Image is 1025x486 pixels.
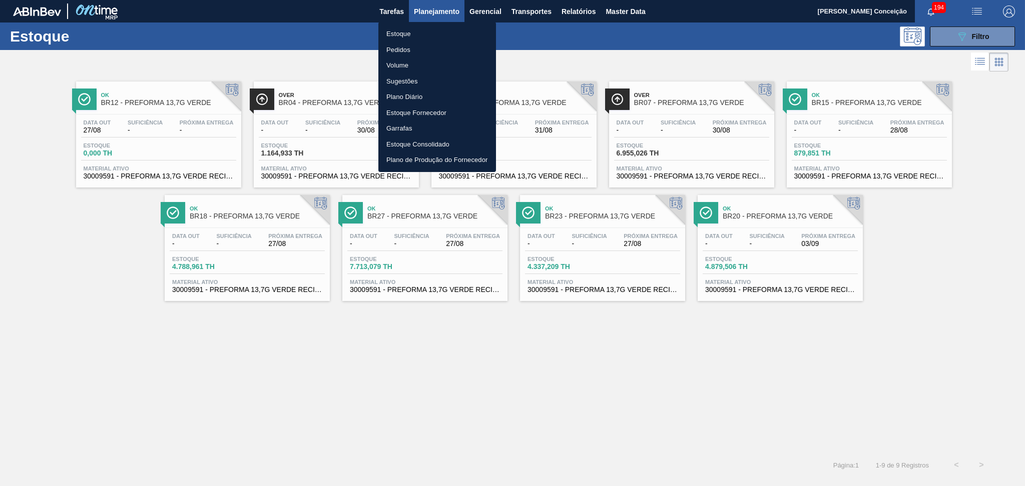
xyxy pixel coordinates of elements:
[378,105,496,121] a: Estoque Fornecedor
[378,42,496,58] a: Pedidos
[378,136,496,152] a: Estoque Consolidado
[378,73,496,89] a: Sugestões
[378,120,496,136] a: Garrafas
[378,26,496,42] a: Estoque
[378,89,496,105] a: Plano Diário
[378,152,496,168] a: Plano de Produção do Fornecedor
[378,57,496,73] a: Volume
